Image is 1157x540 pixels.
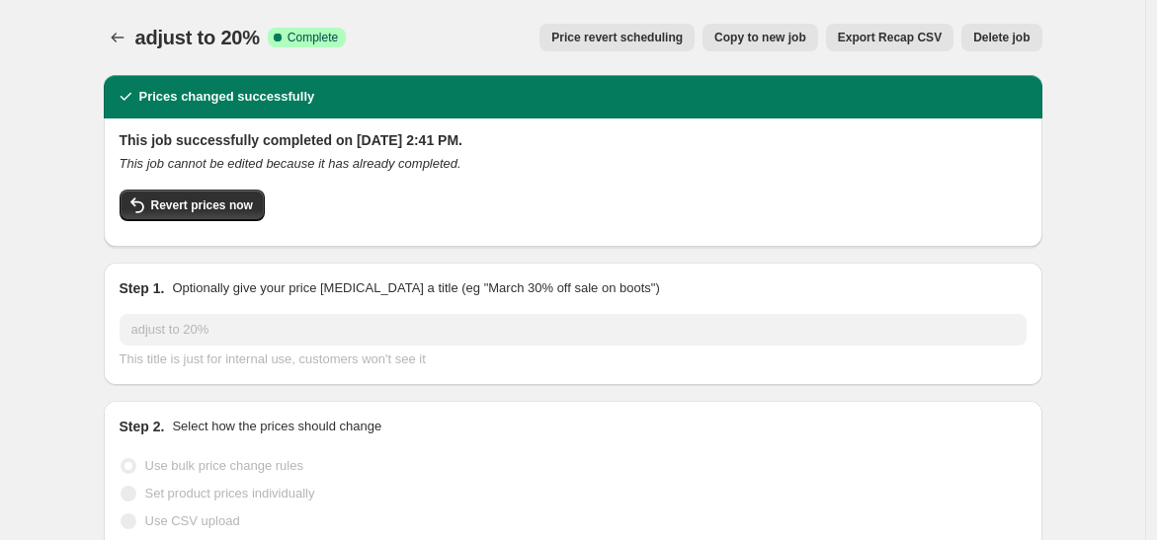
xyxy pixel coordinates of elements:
[120,314,1027,346] input: 30% off holiday sale
[714,30,806,45] span: Copy to new job
[826,24,953,51] button: Export Recap CSV
[702,24,818,51] button: Copy to new job
[551,30,683,45] span: Price revert scheduling
[120,130,1027,150] h2: This job successfully completed on [DATE] 2:41 PM.
[151,197,253,213] span: Revert prices now
[172,278,659,298] p: Optionally give your price [MEDICAL_DATA] a title (eg "March 30% off sale on boots")
[145,458,303,473] span: Use bulk price change rules
[838,30,942,45] span: Export Recap CSV
[135,27,260,48] span: adjust to 20%
[120,417,165,436] h2: Step 2.
[539,24,695,51] button: Price revert scheduling
[120,190,265,221] button: Revert prices now
[120,156,461,171] i: This job cannot be edited because it has already completed.
[172,417,381,436] p: Select how the prices should change
[104,24,131,51] button: Price change jobs
[145,513,240,528] span: Use CSV upload
[288,30,338,45] span: Complete
[973,30,1030,45] span: Delete job
[145,486,315,501] span: Set product prices individually
[139,87,315,107] h2: Prices changed successfully
[120,351,426,366] span: This title is just for internal use, customers won't see it
[961,24,1041,51] button: Delete job
[120,278,165,298] h2: Step 1.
